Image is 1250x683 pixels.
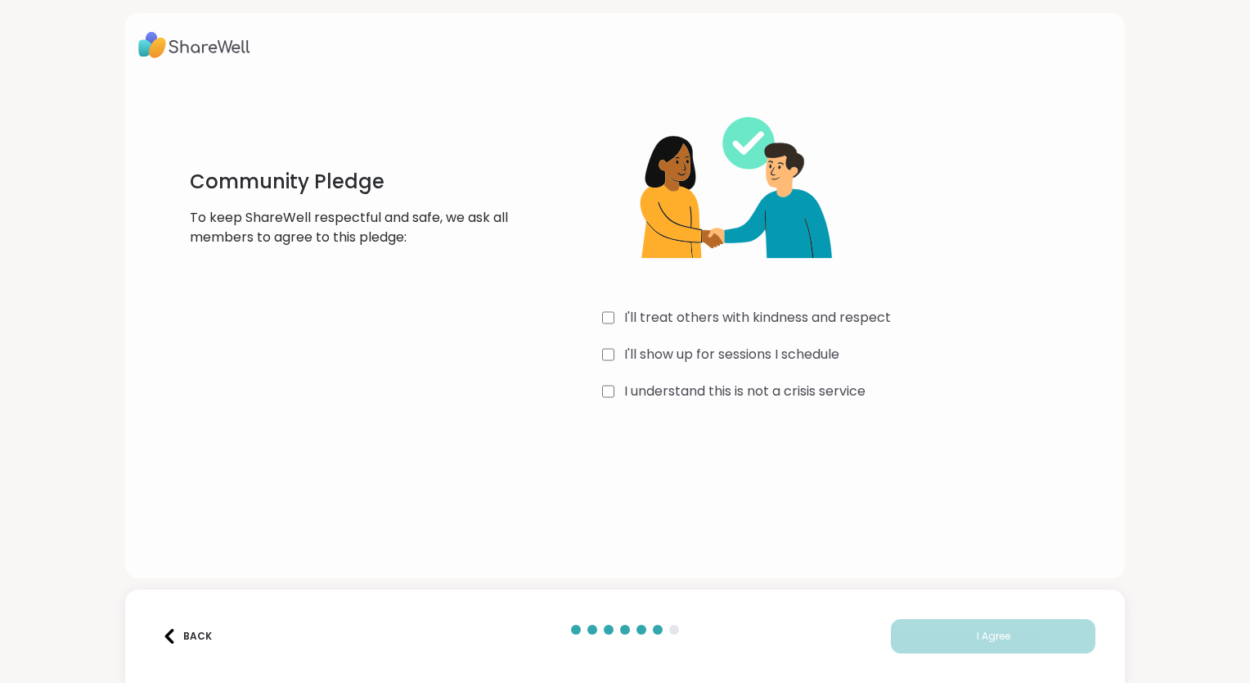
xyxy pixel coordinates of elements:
img: ShareWell Logo [138,26,250,64]
label: I'll treat others with kindness and respect [624,308,891,328]
p: To keep ShareWell respectful and safe, we ask all members to agree to this pledge: [190,208,517,247]
label: I'll show up for sessions I schedule [624,345,839,364]
div: Back [162,629,212,644]
h1: Community Pledge [190,169,517,195]
span: I Agree [977,629,1010,644]
label: I understand this is not a crisis service [624,382,866,401]
button: Back [155,619,220,654]
button: I Agree [891,619,1095,654]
